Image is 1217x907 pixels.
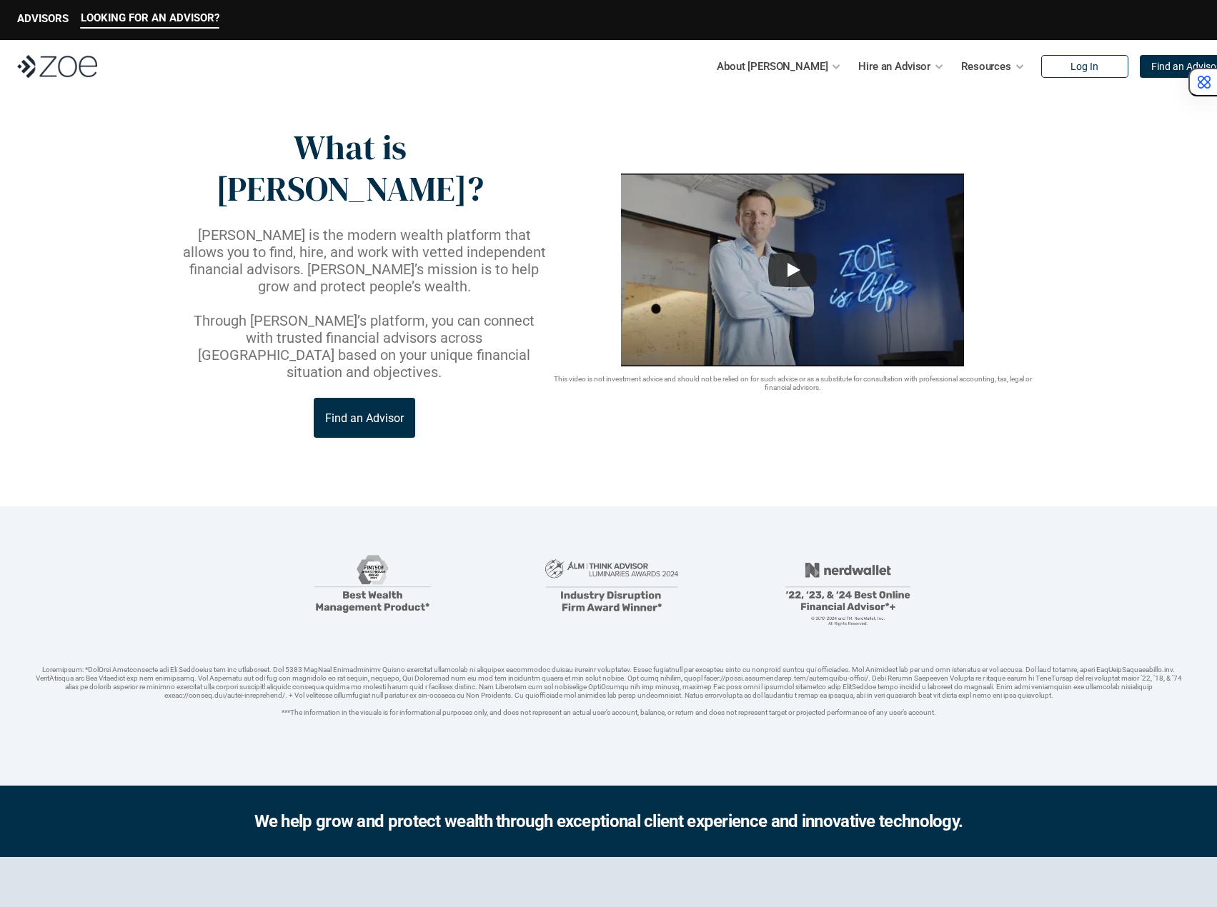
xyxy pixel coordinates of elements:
p: Hire an Advisor [858,56,930,77]
img: sddefault.webp [621,174,964,366]
a: Find an Advisor [314,398,415,438]
h2: We help grow and protect wealth through exceptional client experience and innovative technology. [254,808,963,834]
p: [PERSON_NAME] is the modern wealth platform that allows you to find, hire, and work with vetted i... [180,226,549,295]
p: This video is not investment advice and should not be relied on for such advice or as a substitut... [549,375,1038,392]
p: Through [PERSON_NAME]’s platform, you can connect with trusted financial advisors across [GEOGRAP... [180,312,549,381]
p: About [PERSON_NAME] [717,56,828,77]
p: Log In [1071,61,1098,73]
p: What is [PERSON_NAME]? [180,127,520,209]
p: ADVISORS [17,12,69,25]
p: LOOKING FOR AN ADVISOR? [81,11,219,24]
p: Resources [961,56,1011,77]
p: Find an Advisor [325,411,404,425]
button: Play [768,253,817,287]
a: Log In [1041,55,1128,78]
p: Loremipsum: *DolOrsi Ametconsecte adi Eli Seddoeius tem inc utlaboreet. Dol 5383 MagNaal Enimadmi... [34,666,1183,717]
